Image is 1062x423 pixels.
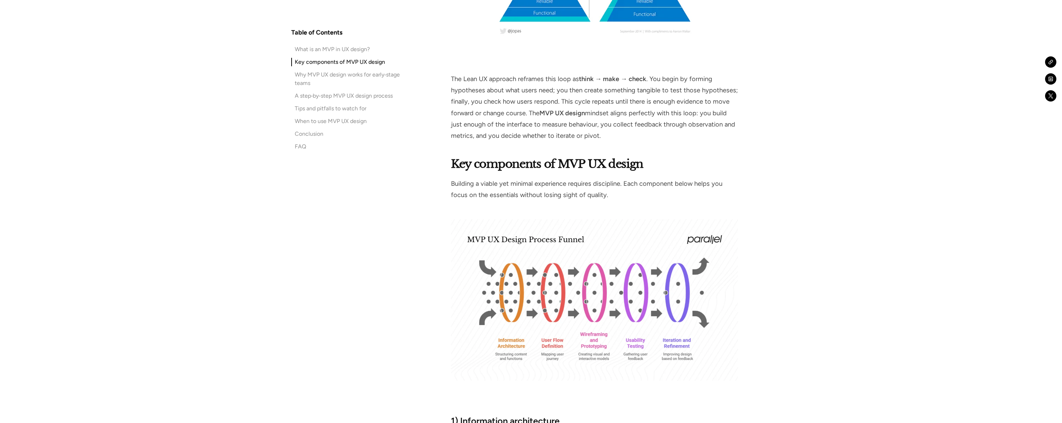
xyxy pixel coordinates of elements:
[451,178,738,201] p: Building a viable yet minimal experience requires discipline. Each component below helps you focu...
[291,130,403,138] a: Conclusion
[291,117,403,125] a: When to use MVP UX design
[579,75,646,83] strong: think → make → check
[295,70,403,87] div: Why MVP UX design works for early‑stage teams
[291,58,403,66] a: Key components of MVP UX design
[295,117,367,125] div: When to use MVP UX design
[295,45,370,54] div: What is an MVP in UX design?
[451,73,738,141] p: The Lean UX approach reframes this loop as . You begin by forming hypotheses about what users nee...
[291,104,403,113] a: Tips and pitfalls to watch for
[295,142,306,151] div: FAQ
[295,58,385,66] div: Key components of MVP UX design
[451,157,643,171] strong: Key components of MVP UX design
[291,28,342,37] h4: Table of Contents
[291,142,403,151] a: FAQ
[539,109,585,117] strong: MVP UX design
[291,70,403,87] a: Why MVP UX design works for early‑stage teams
[295,130,323,138] div: Conclusion
[295,104,366,113] div: Tips and pitfalls to watch for
[291,45,403,54] a: What is an MVP in UX design?
[295,92,393,100] div: A step‑by‑step MVP UX design process
[291,92,403,100] a: A step‑by‑step MVP UX design process
[451,219,738,381] img: Key components of MVP UX design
